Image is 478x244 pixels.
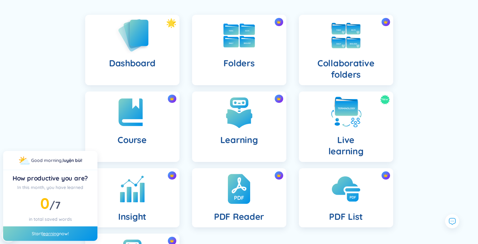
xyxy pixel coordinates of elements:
span: 7 [55,199,61,211]
h4: Dashboard [109,58,155,69]
a: NewLivelearning [293,91,399,162]
img: crown icon [170,239,174,243]
a: crown iconCourse [79,91,186,162]
h4: Learning [220,134,258,146]
img: crown icon [277,97,281,101]
h4: Collaborative folders [304,58,388,80]
div: In this month, you have learned [8,184,92,191]
a: crown iconInsight [79,168,186,227]
h4: Course [118,134,146,146]
a: learning [42,231,59,236]
div: Start now! [3,226,97,241]
a: crown iconPDF List [293,168,399,227]
span: New [382,95,388,104]
h4: Live learning [328,134,364,157]
a: crown iconLearning [186,91,293,162]
h4: Folders [223,58,255,69]
img: crown icon [170,173,174,178]
h4: PDF List [329,211,363,222]
a: crown iconPDF Reader [186,168,293,227]
img: crown icon [383,173,388,178]
div: How productive you are? [8,174,92,183]
div: ! [31,157,82,164]
img: crown icon [277,20,281,24]
a: crown iconFolders [186,15,293,85]
h4: Insight [118,211,146,222]
span: / [49,199,60,211]
img: crown icon [277,173,281,178]
div: in total saved words [8,216,92,223]
a: luyện bùi [63,158,81,163]
h4: PDF Reader [214,211,264,222]
a: Dashboard [79,15,186,85]
img: crown icon [170,97,174,101]
img: crown icon [383,20,388,24]
span: 0 [40,194,49,213]
span: Good morning , [31,158,63,163]
a: crown iconCollaborative folders [293,15,399,85]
